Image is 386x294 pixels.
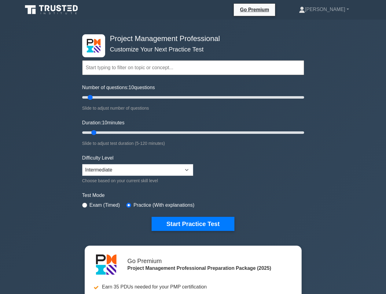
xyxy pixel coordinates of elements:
button: Start Practice Test [152,217,234,231]
label: Duration: minutes [82,119,125,126]
label: Test Mode [82,192,304,199]
a: Go Premium [236,6,273,13]
a: [PERSON_NAME] [284,3,364,16]
input: Start typing to filter on topic or concept... [82,60,304,75]
div: Slide to adjust test duration (5-120 minutes) [82,140,304,147]
span: 10 [102,120,107,125]
span: 10 [129,85,134,90]
label: Difficulty Level [82,154,114,162]
label: Exam (Timed) [90,202,120,209]
label: Practice (With explanations) [134,202,194,209]
div: Choose based on your current skill level [82,177,193,184]
div: Slide to adjust number of questions [82,104,304,112]
label: Number of questions: questions [82,84,155,91]
h4: Project Management Professional [108,34,274,43]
